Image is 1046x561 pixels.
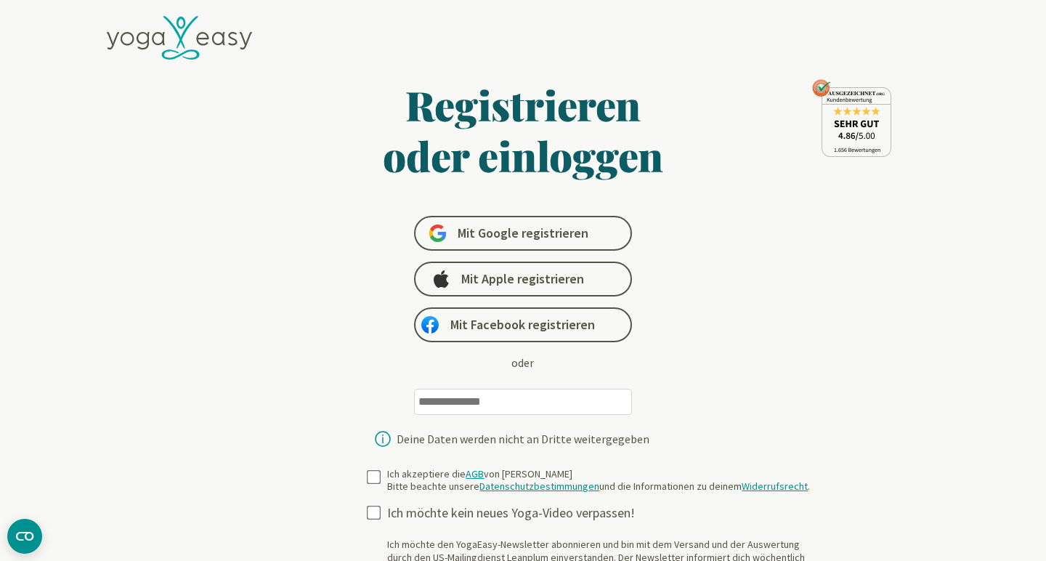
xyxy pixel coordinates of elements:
[7,519,42,554] button: CMP-Widget öffnen
[466,467,484,480] a: AGB
[387,505,822,522] div: Ich möchte kein neues Yoga-Video verpassen!
[397,433,649,445] div: Deine Daten werden nicht an Dritte weitergegeben
[414,216,632,251] a: Mit Google registrieren
[414,307,632,342] a: Mit Facebook registrieren
[511,354,534,371] div: oder
[387,468,810,493] div: Ich akzeptiere die von [PERSON_NAME] Bitte beachte unsere und die Informationen zu deinem .
[479,480,599,493] a: Datenschutzbestimmungen
[414,262,632,296] a: Mit Apple registrieren
[742,480,808,493] a: Widerrufsrecht
[812,79,891,157] img: ausgezeichnet_seal.png
[458,225,588,242] span: Mit Google registrieren
[450,316,595,334] span: Mit Facebook registrieren
[461,270,584,288] span: Mit Apple registrieren
[242,79,804,181] h1: Registrieren oder einloggen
